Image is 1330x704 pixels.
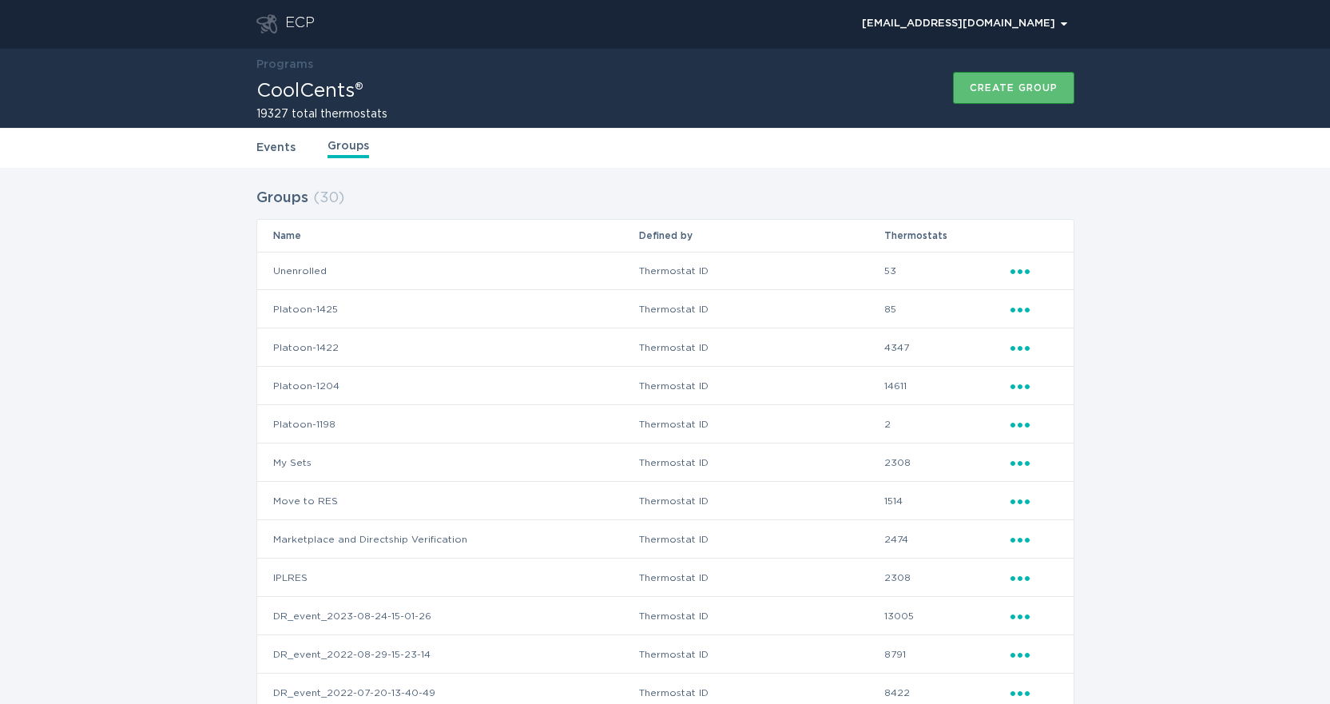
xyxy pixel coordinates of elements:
[285,14,315,34] div: ECP
[256,184,308,213] h2: Groups
[257,290,1074,328] tr: 3fc2cf61729141858f95d32e7c498d0a
[256,139,296,157] a: Events
[1010,416,1058,433] div: Popover menu
[257,597,639,635] td: DR_event_2023-08-24-15-01-26
[638,405,883,443] td: Thermostat ID
[855,12,1074,36] button: Open user account details
[638,367,883,405] td: Thermostat ID
[883,405,1010,443] td: 2
[638,252,883,290] td: Thermostat ID
[638,328,883,367] td: Thermostat ID
[257,328,639,367] td: Platoon-1422
[257,220,639,252] th: Name
[883,635,1010,674] td: 8791
[257,559,639,597] td: IPLRES
[257,367,639,405] td: Platoon-1204
[256,14,277,34] button: Go to dashboard
[257,405,639,443] td: Platoon-1198
[883,597,1010,635] td: 13005
[638,220,883,252] th: Defined by
[862,19,1067,29] div: [EMAIL_ADDRESS][DOMAIN_NAME]
[883,367,1010,405] td: 14611
[257,482,639,520] td: Move to RES
[638,290,883,328] td: Thermostat ID
[313,191,344,205] span: ( 30 )
[883,252,1010,290] td: 53
[1010,531,1058,548] div: Popover menu
[883,443,1010,482] td: 2308
[883,220,1010,252] th: Thermostats
[257,367,1074,405] tr: 6b95aefc41ea4c58864b6af841e0c420
[1010,300,1058,318] div: Popover menu
[257,405,1074,443] tr: 284b5ddaee384c60988d455ebb0b7214
[1010,646,1058,663] div: Popover menu
[257,252,639,290] td: Unenrolled
[1010,262,1058,280] div: Popover menu
[1010,684,1058,702] div: Popover menu
[638,520,883,559] td: Thermostat ID
[1010,377,1058,395] div: Popover menu
[638,635,883,674] td: Thermostat ID
[257,290,639,328] td: Platoon-1425
[638,482,883,520] td: Thermostat ID
[256,82,387,101] h1: CoolCents®
[883,559,1010,597] td: 2308
[257,597,1074,635] tr: 3c4c2222ac0548908481df664eb14307
[257,635,1074,674] tr: 518205535d1e496e8a0d7f12926737a4
[257,482,1074,520] tr: f2da7ce81dc6415e8cf0fa72055e0c34
[257,559,1074,597] tr: c3184d4bbb294b04a713212456d0f1a805d437f9
[953,72,1074,104] button: Create group
[257,443,1074,482] tr: 08cafafc5660ebb1abb2f18e522bf7512528a79e
[1010,339,1058,356] div: Popover menu
[257,328,1074,367] tr: 1c0eee637f9f497f9b4b3c87dc1aadbf
[883,328,1010,367] td: 4347
[257,252,1074,290] tr: 28136b405b6a341afefaecf4a2cc3d9e3cfb9a12
[256,109,387,120] h2: 19327 total thermostats
[257,443,639,482] td: My Sets
[1010,607,1058,625] div: Popover menu
[328,137,369,158] a: Groups
[883,482,1010,520] td: 1514
[257,520,1074,559] tr: a27af017789744ebb8dd51462db8dcd4
[638,559,883,597] td: Thermostat ID
[970,83,1058,93] div: Create group
[1010,569,1058,587] div: Popover menu
[883,290,1010,328] td: 85
[883,520,1010,559] td: 2474
[638,443,883,482] td: Thermostat ID
[257,520,639,559] td: Marketplace and Directship Verification
[855,12,1074,36] div: Popover menu
[257,220,1074,252] tr: Table Headers
[1010,454,1058,471] div: Popover menu
[1010,492,1058,510] div: Popover menu
[257,635,639,674] td: DR_event_2022-08-29-15-23-14
[638,597,883,635] td: Thermostat ID
[256,59,313,70] a: Programs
